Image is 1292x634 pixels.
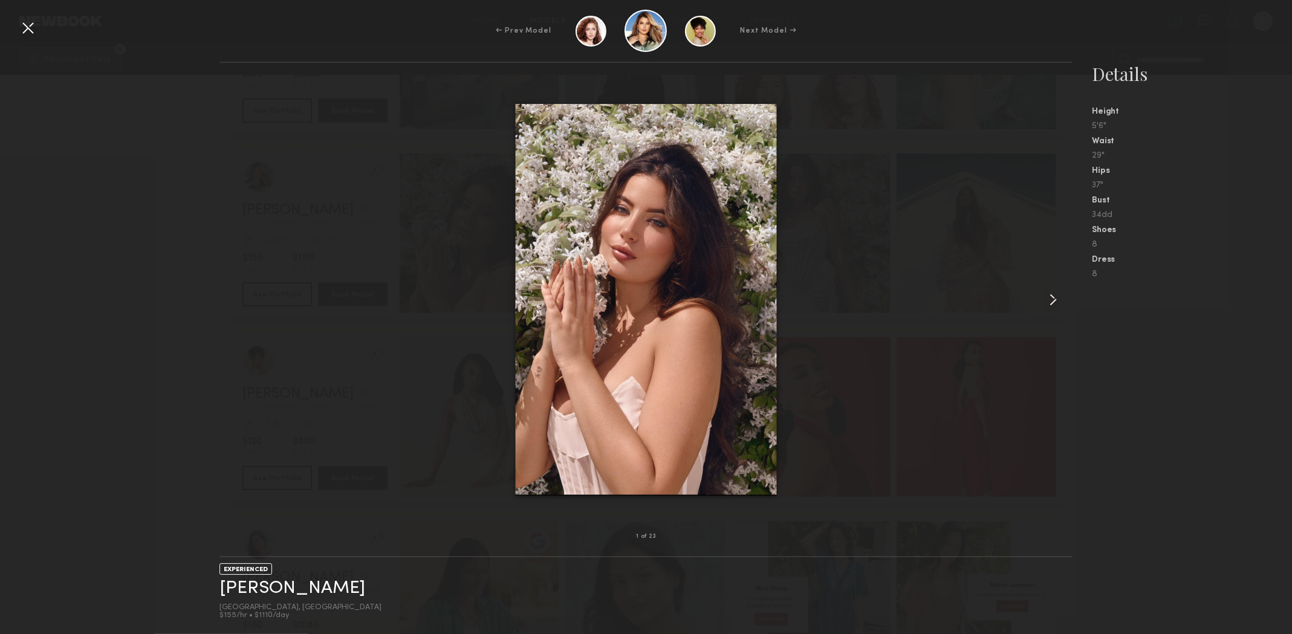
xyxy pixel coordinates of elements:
[1092,256,1292,264] div: Dress
[740,25,796,36] div: Next Model →
[219,604,381,612] div: [GEOGRAPHIC_DATA], [GEOGRAPHIC_DATA]
[1092,152,1292,160] div: 29"
[1092,122,1292,131] div: 5'6"
[636,534,656,540] div: 1 of 23
[1092,181,1292,190] div: 37"
[219,563,272,575] div: EXPERIENCED
[1092,108,1292,116] div: Height
[1092,167,1292,175] div: Hips
[1092,137,1292,146] div: Waist
[1092,241,1292,249] div: 8
[1092,196,1292,205] div: Bust
[496,25,551,36] div: ← Prev Model
[1092,270,1292,279] div: 8
[219,612,381,619] div: $155/hr • $1110/day
[1092,226,1292,235] div: Shoes
[219,579,365,598] a: [PERSON_NAME]
[1092,211,1292,219] div: 34dd
[1092,62,1292,86] div: Details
